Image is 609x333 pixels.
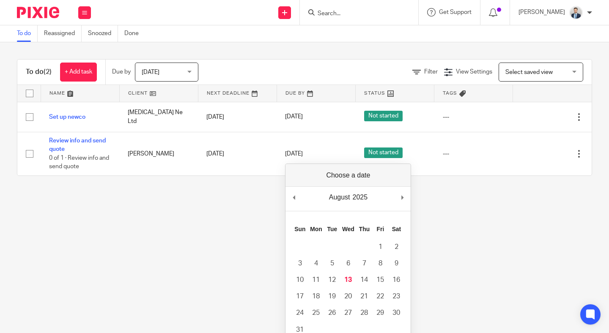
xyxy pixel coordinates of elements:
[364,147,403,158] span: Not started
[292,255,308,272] button: 3
[119,132,198,175] td: [PERSON_NAME]
[328,191,351,204] div: August
[342,226,354,232] abbr: Wednesday
[285,114,303,120] span: [DATE]
[372,288,388,305] button: 22
[443,150,505,158] div: ---
[317,10,393,18] input: Search
[308,288,324,305] button: 18
[198,132,277,175] td: [DATE]
[392,226,401,232] abbr: Saturday
[294,226,305,232] abbr: Sunday
[292,272,308,288] button: 10
[308,272,324,288] button: 11
[49,138,106,152] a: Review info and send quote
[439,9,472,15] span: Get Support
[44,68,52,75] span: (2)
[443,113,505,121] div: ---
[308,305,324,321] button: 25
[26,68,52,76] h1: To do
[324,305,340,321] button: 26
[285,151,303,157] span: [DATE]
[340,255,356,272] button: 6
[327,226,337,232] abbr: Tuesday
[372,272,388,288] button: 15
[292,288,308,305] button: 17
[356,305,372,321] button: 28
[372,255,388,272] button: 8
[292,305,308,321] button: 24
[569,6,583,19] img: LinkedIn%20Profile.jpeg
[518,8,565,16] p: [PERSON_NAME]
[356,255,372,272] button: 7
[351,191,369,204] div: 2025
[290,191,298,204] button: Previous Month
[88,25,118,42] a: Snoozed
[456,69,492,75] span: View Settings
[364,111,403,121] span: Not started
[388,288,404,305] button: 23
[340,272,356,288] button: 13
[359,226,370,232] abbr: Thursday
[324,255,340,272] button: 5
[17,25,38,42] a: To do
[388,305,404,321] button: 30
[142,69,159,75] span: [DATE]
[17,7,59,18] img: Pixie
[119,102,198,132] td: [MEDICAL_DATA] Ne Ltd
[340,288,356,305] button: 20
[443,91,457,96] span: Tags
[398,191,406,204] button: Next Month
[372,239,388,255] button: 1
[505,69,553,75] span: Select saved view
[388,272,404,288] button: 16
[324,272,340,288] button: 12
[124,25,145,42] a: Done
[310,226,322,232] abbr: Monday
[49,114,85,120] a: Set up newco
[198,102,277,132] td: [DATE]
[308,255,324,272] button: 4
[49,155,109,170] span: 0 of 1 · Review info and send quote
[112,68,131,76] p: Due by
[60,63,97,82] a: + Add task
[424,69,438,75] span: Filter
[356,272,372,288] button: 14
[44,25,82,42] a: Reassigned
[377,226,384,232] abbr: Friday
[324,288,340,305] button: 19
[388,255,404,272] button: 9
[356,288,372,305] button: 21
[340,305,356,321] button: 27
[372,305,388,321] button: 29
[388,239,404,255] button: 2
